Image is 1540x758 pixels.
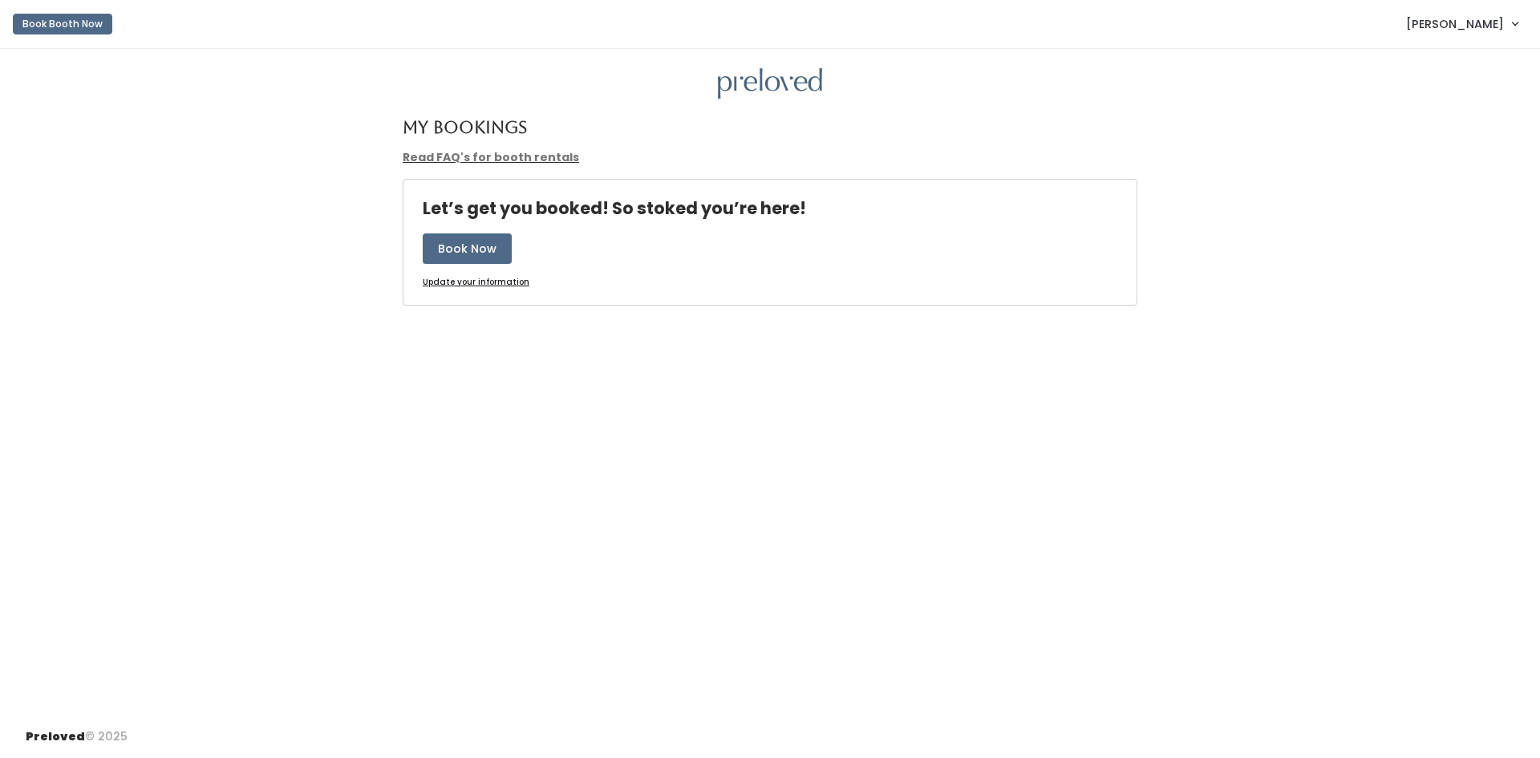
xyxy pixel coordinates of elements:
a: [PERSON_NAME] [1390,6,1534,41]
a: Read FAQ's for booth rentals [403,149,579,165]
img: preloved logo [718,68,822,99]
button: Book Now [423,233,512,264]
h4: Let’s get you booked! So stoked you’re here! [423,199,806,217]
a: Update your information [423,277,529,289]
button: Book Booth Now [13,14,112,34]
span: Preloved [26,728,85,744]
span: [PERSON_NAME] [1406,15,1504,33]
u: Update your information [423,276,529,288]
div: © 2025 [26,715,128,745]
a: Book Booth Now [13,6,112,42]
h4: My Bookings [403,118,527,136]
